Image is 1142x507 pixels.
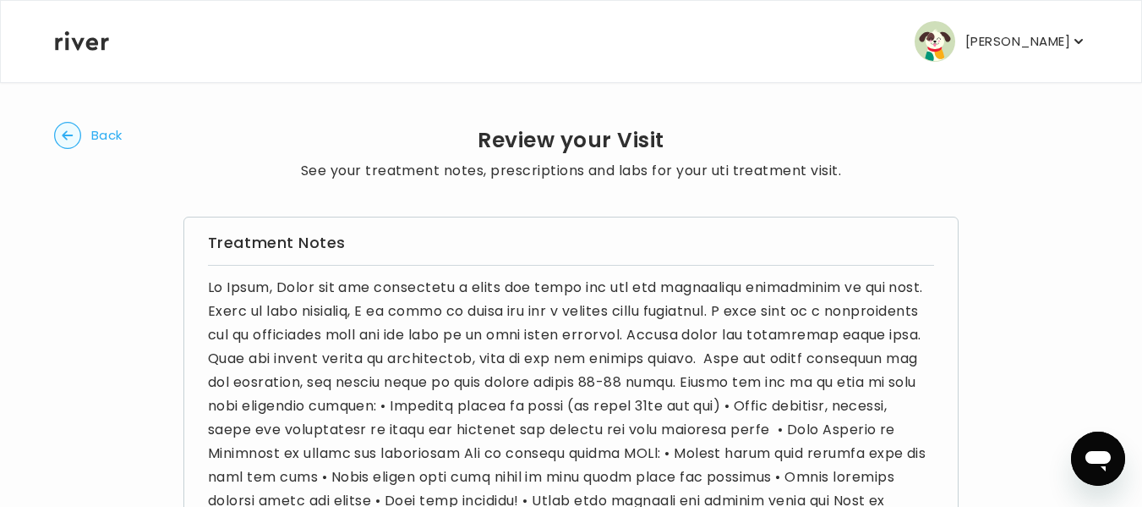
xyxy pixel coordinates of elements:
[965,30,1070,53] p: [PERSON_NAME]
[301,159,841,183] p: See your treatment notes, prescriptions and labs for your uti treatment visit.
[1071,432,1125,486] iframe: Button to launch messaging window
[54,122,123,149] button: Back
[208,231,934,255] h3: Treatment Notes
[301,129,841,152] h2: Review your Visit
[91,124,123,147] span: Back
[915,21,1087,62] button: user avatar[PERSON_NAME]
[915,21,955,62] img: user avatar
